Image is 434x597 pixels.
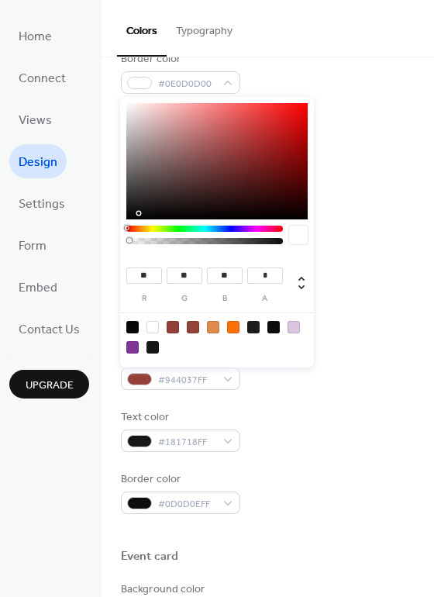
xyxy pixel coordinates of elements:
[158,496,215,512] span: #0D0D0EFF
[126,321,139,333] div: rgb(8, 8, 8)
[9,370,89,399] button: Upgrade
[121,549,178,565] div: Event card
[9,144,67,178] a: Design
[167,321,179,333] div: rgb(148, 64, 55)
[9,60,75,95] a: Connect
[19,25,52,50] span: Home
[126,341,139,354] div: rgb(126, 55, 148)
[288,321,300,333] div: rgb(218, 198, 225)
[9,270,67,304] a: Embed
[19,192,65,217] span: Settings
[19,276,57,301] span: Embed
[121,409,237,426] div: Text color
[19,67,66,91] span: Connect
[126,295,162,303] label: r
[9,312,89,346] a: Contact Us
[158,434,215,450] span: #181718FF
[146,321,159,333] div: rgba(14, 13, 13, 0)
[207,295,243,303] label: b
[247,295,283,303] label: a
[267,321,280,333] div: rgb(13, 13, 14)
[9,228,56,262] a: Form
[26,378,74,394] span: Upgrade
[158,372,215,388] span: #944037FF
[19,150,57,175] span: Design
[158,76,215,92] span: #0E0D0D00
[207,321,219,333] div: rgb(223, 139, 77)
[19,318,80,343] span: Contact Us
[121,471,237,488] div: Border color
[146,341,159,354] div: rgb(24, 23, 24)
[9,102,61,136] a: Views
[9,186,74,220] a: Settings
[19,234,46,259] span: Form
[247,321,260,333] div: rgb(29, 29, 27)
[187,321,199,333] div: rgb(148, 67, 55)
[121,51,237,67] div: Border color
[227,321,239,333] div: rgb(253, 112, 7)
[19,109,52,133] span: Views
[167,295,202,303] label: g
[9,19,61,53] a: Home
